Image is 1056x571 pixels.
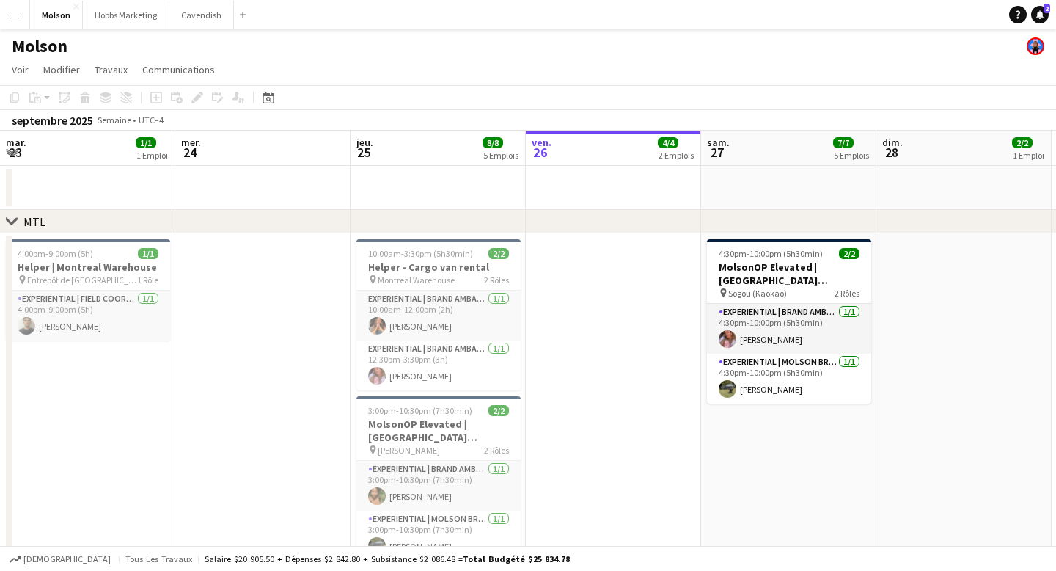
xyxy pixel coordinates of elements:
div: 2 Emplois [659,150,694,161]
span: Travaux [95,63,128,76]
span: 4:00pm-9:00pm (5h) [18,248,93,259]
a: Modifier [37,60,86,79]
span: [PERSON_NAME] [378,445,440,456]
span: Voir [12,63,29,76]
span: Tous les travaux [125,553,192,564]
app-card-role: Experiential | Brand Ambassador1/112:30pm-3:30pm (3h)[PERSON_NAME] [356,341,521,390]
app-card-role: Experiential | Brand Ambassador1/13:00pm-10:30pm (7h30min)[PERSON_NAME] [356,461,521,511]
span: mer. [181,136,201,149]
h3: Helper - Cargo van rental [356,261,521,274]
span: ven. [532,136,551,149]
h3: MolsonOP Elevated | [GEOGRAPHIC_DATA] ([GEOGRAPHIC_DATA], [GEOGRAPHIC_DATA]) [356,418,521,444]
span: Total Budgété $25 834.78 [463,553,570,564]
app-card-role: Experiential | Brand Ambassador1/14:30pm-10:00pm (5h30min)[PERSON_NAME] [707,304,871,354]
span: 4:30pm-10:00pm (5h30min) [719,248,823,259]
div: 1 Emploi [136,150,168,161]
span: jeu. [356,136,373,149]
app-user-avatar: Lysandre Dorval [1027,37,1044,55]
div: MTL [23,214,45,229]
span: 1/1 [136,137,156,148]
div: 5 Emplois [483,150,518,161]
app-job-card: 10:00am-3:30pm (5h30min)2/2Helper - Cargo van rental Montreal Warehouse2 RôlesExperiential | Bran... [356,239,521,390]
div: 5 Emplois [834,150,869,161]
span: 2 Rôles [484,274,509,285]
a: Travaux [89,60,133,79]
div: UTC−4 [139,114,164,126]
span: 2/2 [1012,137,1033,148]
a: 2 [1031,6,1049,23]
span: 1/1 [138,248,158,259]
span: 7/7 [833,137,854,148]
span: 8/8 [483,137,503,148]
a: Voir [6,60,34,79]
span: 4/4 [658,137,678,148]
a: Communications [136,60,221,79]
h1: Molson [12,35,67,57]
h3: Helper | Montreal Warehouse [6,261,170,274]
div: septembre 2025 [12,113,93,128]
span: 10:00am-3:30pm (5h30min) [368,248,473,259]
span: 25 [354,144,373,161]
span: 24 [179,144,201,161]
app-card-role: Experiential | Brand Ambassador1/110:00am-12:00pm (2h)[PERSON_NAME] [356,291,521,341]
span: dim. [882,136,903,149]
span: 3:00pm-10:30pm (7h30min) [368,405,472,416]
app-job-card: 4:30pm-10:00pm (5h30min)2/2MolsonOP Elevated | [GEOGRAPHIC_DATA] ([GEOGRAPHIC_DATA], [GEOGRAPHIC_... [707,239,871,404]
span: 27 [705,144,730,161]
span: 2 Rôles [484,445,509,456]
span: sam. [707,136,730,149]
span: Montreal Warehouse [378,274,455,285]
button: [DEMOGRAPHIC_DATA] [7,551,113,567]
div: 1 Emploi [1013,150,1044,161]
app-card-role: Experiential | Field Coordinator1/14:00pm-9:00pm (5h)[PERSON_NAME] [6,291,170,341]
span: 28 [880,144,903,161]
span: mar. [6,136,26,149]
span: 2/2 [488,248,509,259]
button: Cavendish [169,1,234,29]
span: 26 [529,144,551,161]
span: Sogou (Kaokao) [728,288,787,299]
span: Modifier [43,63,80,76]
span: Entrepôt de [GEOGRAPHIC_DATA] [27,274,137,285]
app-job-card: 3:00pm-10:30pm (7h30min)2/2MolsonOP Elevated | [GEOGRAPHIC_DATA] ([GEOGRAPHIC_DATA], [GEOGRAPHIC_... [356,396,521,561]
button: Molson [30,1,83,29]
span: 2/2 [839,248,859,259]
app-card-role: Experiential | Molson Brand Specialist1/13:00pm-10:30pm (7h30min)[PERSON_NAME] [356,511,521,561]
app-card-role: Experiential | Molson Brand Specialist1/14:30pm-10:00pm (5h30min)[PERSON_NAME] [707,354,871,404]
span: Semaine 39 [96,114,133,137]
span: [DEMOGRAPHIC_DATA] [23,554,111,564]
span: 1 Rôle [137,274,158,285]
h3: MolsonOP Elevated | [GEOGRAPHIC_DATA] ([GEOGRAPHIC_DATA], [GEOGRAPHIC_DATA]) [707,261,871,287]
span: Communications [142,63,215,76]
span: 2 Rôles [835,288,859,299]
span: 2/2 [488,405,509,416]
span: 2 [1044,4,1050,13]
app-job-card: 4:00pm-9:00pm (5h)1/1Helper | Montreal Warehouse Entrepôt de [GEOGRAPHIC_DATA]1 RôleExperiential ... [6,239,170,341]
span: 23 [4,144,26,161]
div: Salaire $20 905.50 + Dépenses $2 842.80 + Subsistance $2 086.48 = [205,553,570,564]
button: Hobbs Marketing [83,1,169,29]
